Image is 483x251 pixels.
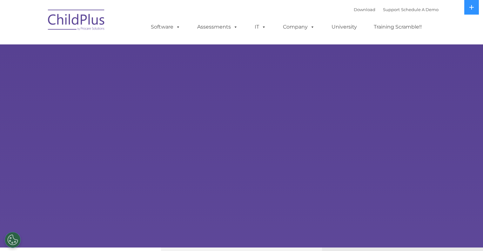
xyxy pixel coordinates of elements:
[354,7,375,12] a: Download
[191,21,244,33] a: Assessments
[401,7,439,12] a: Schedule A Demo
[248,21,272,33] a: IT
[354,7,439,12] font: |
[383,7,400,12] a: Support
[45,5,108,37] img: ChildPlus by Procare Solutions
[5,232,21,248] button: Cookies Settings
[325,21,363,33] a: University
[367,21,428,33] a: Training Scramble!!
[144,21,187,33] a: Software
[277,21,321,33] a: Company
